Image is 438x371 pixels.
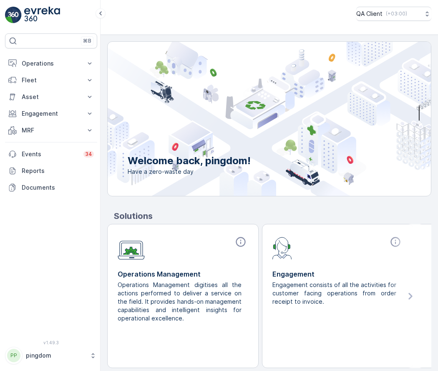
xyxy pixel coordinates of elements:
[22,76,81,84] p: Fleet
[272,281,396,306] p: Engagement consists of all the activities for customer facing operations from order receipt to in...
[7,349,20,362] div: PP
[272,269,403,279] p: Engagement
[5,72,97,89] button: Fleet
[5,122,97,139] button: MRF
[5,347,97,364] button: PPpingdom
[83,38,91,44] p: ⌘B
[118,281,242,323] p: Operations Management digitises all the actions performed to deliver a service on the field. It p...
[118,236,145,260] img: module-icon
[5,163,97,179] a: Reports
[5,105,97,122] button: Engagement
[118,269,248,279] p: Operations Management
[356,7,431,21] button: QA Client(+03:00)
[22,109,81,118] p: Engagement
[85,151,92,158] p: 34
[22,93,81,101] p: Asset
[22,126,81,135] p: MRF
[114,210,431,222] p: Solutions
[22,183,94,192] p: Documents
[356,10,383,18] p: QA Client
[272,236,292,259] img: module-icon
[24,7,60,23] img: logo_light-DOdMpM7g.png
[386,10,407,17] p: ( +03:00 )
[5,340,97,345] span: v 1.49.3
[26,351,86,360] p: pingdom
[22,167,94,175] p: Reports
[128,154,251,168] p: Welcome back, pingdom!
[22,59,81,68] p: Operations
[5,7,22,23] img: logo
[128,168,251,176] span: Have a zero-waste day
[5,179,97,196] a: Documents
[5,55,97,72] button: Operations
[5,146,97,163] a: Events34
[22,150,78,158] p: Events
[70,42,431,196] img: city illustration
[5,89,97,105] button: Asset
